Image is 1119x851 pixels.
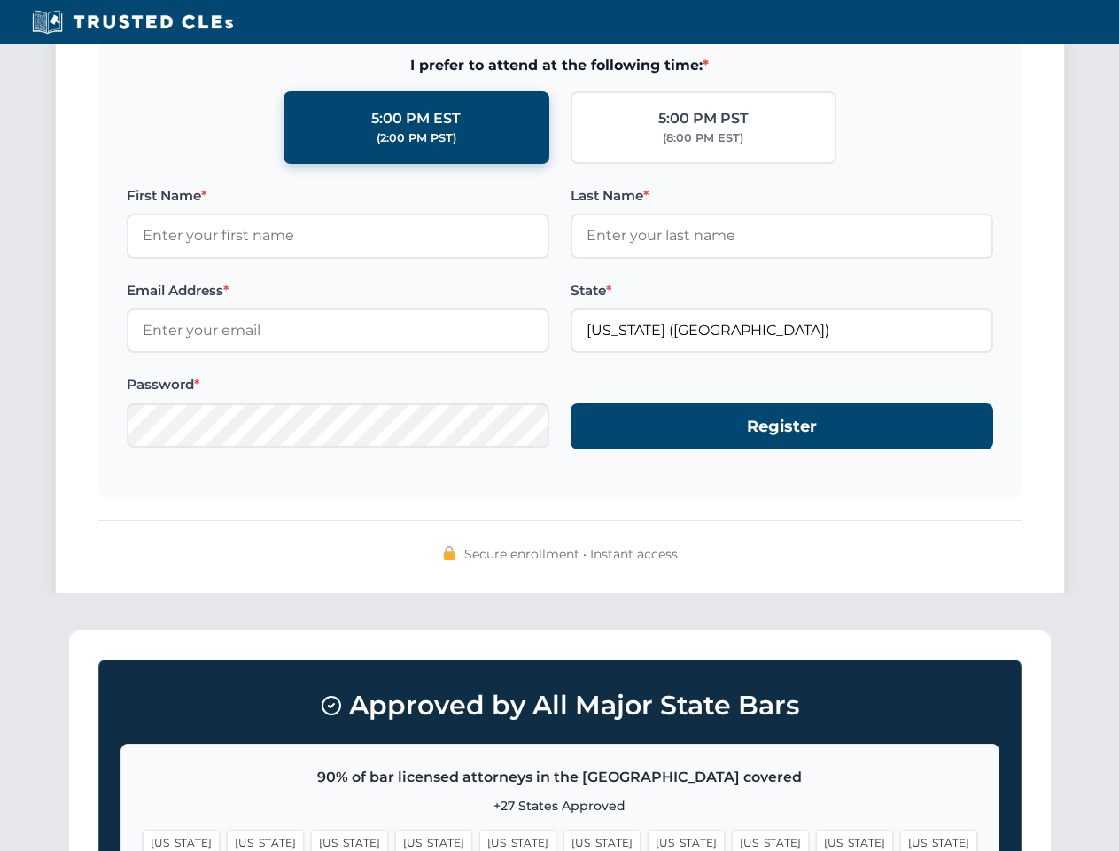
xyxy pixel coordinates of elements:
[658,107,749,130] div: 5:00 PM PST
[120,682,999,730] h3: Approved by All Major State Bars
[571,280,993,301] label: State
[127,308,549,353] input: Enter your email
[377,129,456,147] div: (2:00 PM PST)
[464,544,678,564] span: Secure enrollment • Instant access
[127,214,549,258] input: Enter your first name
[143,766,977,789] p: 90% of bar licensed attorneys in the [GEOGRAPHIC_DATA] covered
[663,129,743,147] div: (8:00 PM EST)
[127,54,993,77] span: I prefer to attend at the following time:
[571,214,993,258] input: Enter your last name
[127,374,549,395] label: Password
[571,403,993,450] button: Register
[127,280,549,301] label: Email Address
[571,308,993,353] input: Arizona (AZ)
[442,546,456,560] img: 🔒
[27,9,238,35] img: Trusted CLEs
[371,107,461,130] div: 5:00 PM EST
[143,796,977,816] p: +27 States Approved
[127,185,549,207] label: First Name
[571,185,993,207] label: Last Name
